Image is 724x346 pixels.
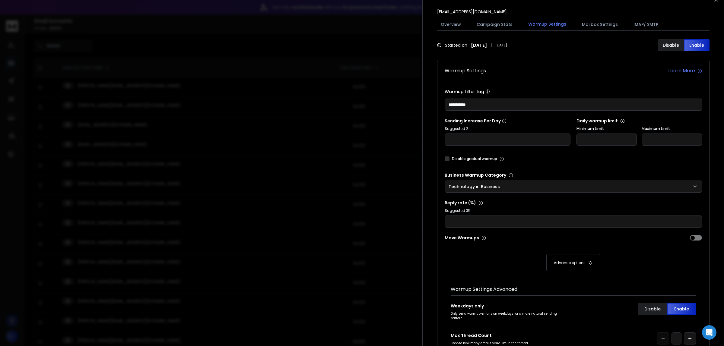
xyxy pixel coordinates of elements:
span: [DATE] [495,43,507,48]
h1: Warmup Settings Advanced [451,286,696,293]
p: Daily warmup limit [576,118,702,124]
p: Max Thread Count [451,332,567,338]
button: Disable [658,39,684,51]
p: Weekdays only [451,303,567,309]
p: Technology in Business [449,184,502,190]
span: | [491,42,492,48]
p: Business Warmup Category [445,172,702,178]
label: Maximum Limit [642,126,702,131]
button: DisableEnable [658,39,710,51]
p: [EMAIL_ADDRESS][DOMAIN_NAME] [437,9,507,15]
button: Campaign Stats [473,18,516,31]
p: Only send warmup emails on weekdays for a more natural sending pattern [451,311,567,320]
p: Move Warmups [445,235,572,241]
button: Advance options [451,254,696,271]
p: Reply rate (%) [445,200,702,206]
a: Learn More [668,67,702,74]
button: Mailbox Settings [578,18,621,31]
p: Sending Increase Per Day [445,118,570,124]
button: Warmup Settings [525,17,570,31]
div: Started on [437,42,507,48]
button: Disable [638,303,667,315]
label: Minimum Limit [576,126,637,131]
button: Overview [437,18,465,31]
p: Suggested 2 [445,126,570,131]
button: Enable [667,303,696,315]
div: Open Intercom Messenger [702,325,716,340]
p: Suggested 35 [445,208,702,213]
h1: Warmup Settings [445,67,486,74]
label: Disable gradual warmup [452,156,497,161]
button: Enable [684,39,710,51]
strong: [DATE] [471,42,487,48]
button: IMAP/ SMTP [630,18,662,31]
p: Advance options [554,260,586,265]
p: Choose how many emails you'd like in the thread [451,341,567,345]
label: Warmup filter tag [445,89,702,94]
